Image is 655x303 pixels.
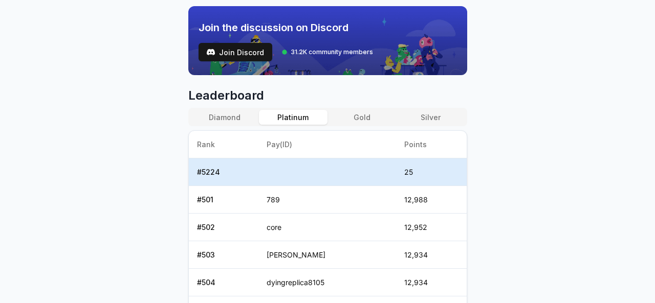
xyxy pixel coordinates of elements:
button: Join Discord [199,43,272,61]
span: 31.2K community members [291,48,373,56]
button: Silver [396,110,465,125]
button: Gold [327,110,396,125]
td: # 502 [189,214,258,241]
span: Join Discord [219,47,264,58]
td: dyingreplica8105 [258,269,396,296]
a: testJoin Discord [199,43,272,61]
td: 12,988 [396,186,467,214]
td: 12,934 [396,269,467,296]
td: [PERSON_NAME] [258,241,396,269]
td: core [258,214,396,241]
td: # 503 [189,241,258,269]
td: # 501 [189,186,258,214]
td: 789 [258,186,396,214]
th: Pay(ID) [258,131,396,158]
img: discord_banner [188,6,467,75]
th: Points [396,131,467,158]
td: 12,952 [396,214,467,241]
td: # 5224 [189,158,258,186]
td: 25 [396,158,467,186]
button: Platinum [259,110,327,125]
span: Join the discussion on Discord [199,20,373,35]
span: Leaderboard [188,87,467,104]
th: Rank [189,131,258,158]
td: # 504 [189,269,258,296]
img: test [207,48,215,56]
button: Diamond [190,110,259,125]
td: 12,934 [396,241,467,269]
